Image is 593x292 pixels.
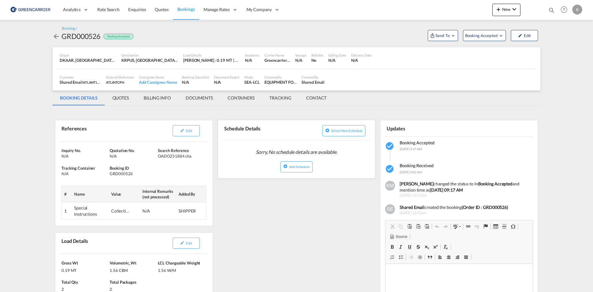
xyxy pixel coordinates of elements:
td: Special Instructions [72,202,109,220]
a: Anchor [481,222,490,231]
div: Sailing Date [328,53,346,57]
div: Incoterms [245,53,259,57]
span: [DATE] 9:17 AM [400,147,422,151]
a: Justify [462,253,470,261]
a: Block Quote [426,253,434,261]
span: Edit [186,129,192,133]
div: 2 [110,285,156,292]
span: Quotes [155,7,168,12]
a: Redo (Ctrl+Y) [441,222,450,231]
a: Copy (Ctrl+C) [397,222,405,231]
a: Underline (Ctrl+U) [405,243,414,251]
span: Add Schedule [289,165,309,169]
button: icon-plus-circleAdd Schedule [280,161,312,172]
md-icon: icon-pencil [180,241,184,245]
a: Insert/Remove Numbered List [388,253,397,261]
button: icon-plus-circleSelect new schedule [322,125,365,136]
span: LCL Chargeable Weight [158,260,200,265]
md-icon: icon-chevron-down [511,6,518,13]
div: N/A [110,153,156,159]
span: New [495,7,518,12]
a: Spell Check As You Type [452,222,462,231]
a: Bold (Ctrl+B) [388,243,397,251]
div: Customer [60,75,101,79]
md-tab-item: CONTACT [299,91,334,105]
a: Insert Special Character [509,222,517,231]
div: K [572,5,582,15]
md-pagination-wrapper: Use the left and right arrow keys to navigate between tabs [53,91,334,105]
md-tab-item: DOCUMENTS [178,91,220,105]
td: SHIPPER [176,202,206,220]
div: Commodity [264,75,296,79]
th: # [62,186,72,202]
div: Booking Accepted [103,34,133,40]
span: Edit [186,241,192,245]
a: Unlink [473,222,481,231]
b: [DATE] 09:17 AM [430,187,463,193]
div: Shared Email [301,79,325,85]
a: Decrease Indent [407,253,415,261]
b: (Order ID : GRD000526) [462,205,508,210]
span: Booking Accepted [400,140,435,145]
div: N/A [351,57,372,63]
button: icon-pencilEdit [511,30,538,41]
div: EQUIPMENT FOR RELIQUEFACTION PLANT [264,79,296,85]
span: ATLANTIC INTEGRATED FREIGHT APS [83,80,141,85]
span: [DATE] 9:02 AM [400,170,422,174]
div: N/A [182,79,209,85]
md-icon: icon-pencil [180,128,184,133]
div: Collection address: Johnson Controls Christian Xs Vej 201 8270 Denmark / pick up ref : 1125030 [111,208,130,214]
span: Source [395,234,407,239]
span: Help [559,4,569,15]
a: Increase Indent [415,253,424,261]
a: Cut (Ctrl+X) [388,222,397,231]
div: Created By [301,75,325,79]
a: Remove Format [441,243,450,251]
a: Center [444,253,453,261]
span: Rate Search [97,7,120,12]
md-icon: icon-plus-circle [283,164,288,168]
md-tab-item: CONTAINERS [220,91,262,105]
a: Superscript [431,243,440,251]
div: N/A [214,79,240,85]
a: Paste from Word [423,222,431,231]
span: Booking ID [110,166,129,171]
span: Send To [435,32,450,39]
td: 1 [62,202,72,220]
div: changed the status to In and mention time as [400,181,528,193]
div: N/A [61,153,108,159]
md-tab-item: QUOTES [105,91,136,105]
a: Paste as plain text (Ctrl+Shift+V) [414,222,423,231]
md-icon: icon-plus 400-fg [495,6,502,13]
div: References [60,123,132,139]
div: SEA-LCL [244,79,259,85]
span: Select new schedule [331,129,363,133]
a: Align Right [453,253,462,261]
div: Greencarrier Consolidators [264,57,290,63]
a: Subscript [423,243,431,251]
span: Total Qty [61,280,78,285]
div: Shared Email [60,79,101,85]
div: 1.56 CBM [110,266,156,273]
a: Align Left [436,253,444,261]
md-icon: icon-checkbox-marked-circle [385,164,395,174]
div: N/A [328,57,346,63]
a: Source [388,233,409,241]
div: Booking Specialist [182,75,209,79]
div: DKAAR, Aarhus, Denmark, Northern Europe, Europe [60,57,116,63]
div: 2 [61,285,108,292]
a: Undo (Ctrl+Z) [433,222,441,231]
button: Open demo menu [463,30,506,41]
button: icon-plus 400-fgNewicon-chevron-down [492,4,520,16]
md-icon: icon-checkbox-marked-circle [385,141,395,151]
div: No [311,57,323,63]
div: N/A [61,171,108,176]
span: Booking Accepted [465,32,498,39]
b: Booking Accepted [478,181,512,186]
div: Rollable [311,53,323,57]
div: Booking / [62,26,77,31]
span: Gross Wt [61,260,78,265]
div: Updates [385,123,458,133]
a: Italic (Ctrl+I) [397,243,405,251]
div: OADO251884 cha [158,153,204,159]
